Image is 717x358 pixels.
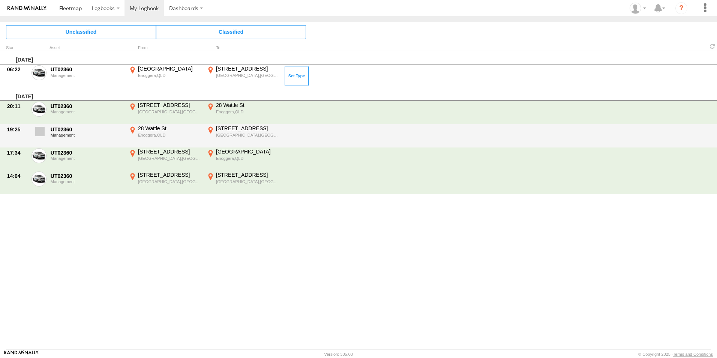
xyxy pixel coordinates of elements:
div: 28 Wattle St [216,102,279,108]
div: Management [51,179,123,184]
div: 17:34 [7,149,27,156]
div: [GEOGRAPHIC_DATA],[GEOGRAPHIC_DATA] [138,109,201,114]
div: Click to Sort [6,46,28,50]
div: [STREET_ADDRESS] [138,102,201,108]
span: Click to view Unclassified Trips [6,25,156,39]
label: Click to View Event Location [127,65,202,87]
div: Management [51,73,123,78]
div: [STREET_ADDRESS] [138,148,201,155]
div: [GEOGRAPHIC_DATA],[GEOGRAPHIC_DATA] [138,179,201,184]
div: [STREET_ADDRESS] [216,171,279,178]
span: Refresh [708,43,717,50]
a: Terms and Conditions [673,352,713,356]
div: 20:11 [7,103,27,110]
div: UT02360 [51,149,123,156]
div: From [127,46,202,50]
div: © Copyright 2025 - [638,352,713,356]
div: [GEOGRAPHIC_DATA],[GEOGRAPHIC_DATA] [216,179,279,184]
div: 28 Wattle St [138,125,201,132]
div: [GEOGRAPHIC_DATA],[GEOGRAPHIC_DATA] [216,73,279,78]
label: Click to View Event Location [127,148,202,170]
label: Click to View Event Location [205,148,280,170]
div: UT02360 [51,173,123,179]
div: UT02360 [51,66,123,73]
label: Click to View Event Location [127,171,202,193]
label: Click to View Event Location [205,125,280,147]
a: Visit our Website [4,350,39,358]
div: [GEOGRAPHIC_DATA] [138,65,201,72]
button: Click to Set [285,66,309,86]
div: Management [51,156,123,161]
div: [GEOGRAPHIC_DATA] [216,148,279,155]
div: UT02360 [51,126,123,133]
div: 19:25 [7,126,27,133]
span: Click to view Classified Trips [156,25,306,39]
label: Click to View Event Location [127,125,202,147]
div: Management [51,133,123,137]
div: Enoggera,QLD [138,132,201,138]
div: [STREET_ADDRESS] [216,65,279,72]
div: UT02360 [51,103,123,110]
div: Enoggera,QLD [216,156,279,161]
div: Enoggera,QLD [138,73,201,78]
div: Management [51,110,123,114]
img: rand-logo.svg [7,6,46,11]
label: Click to View Event Location [205,65,280,87]
div: Enoggera,QLD [216,109,279,114]
i: ? [675,2,687,14]
div: David Nguyen [627,3,649,14]
div: Asset [49,46,124,50]
div: Version: 305.03 [324,352,353,356]
div: [GEOGRAPHIC_DATA],[GEOGRAPHIC_DATA] [138,156,201,161]
div: [STREET_ADDRESS] [138,171,201,178]
label: Click to View Event Location [205,102,280,123]
div: 14:04 [7,173,27,179]
div: To [205,46,280,50]
label: Click to View Event Location [205,171,280,193]
div: [GEOGRAPHIC_DATA],[GEOGRAPHIC_DATA] [216,132,279,138]
div: [STREET_ADDRESS] [216,125,279,132]
div: 06:22 [7,66,27,73]
label: Click to View Event Location [127,102,202,123]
